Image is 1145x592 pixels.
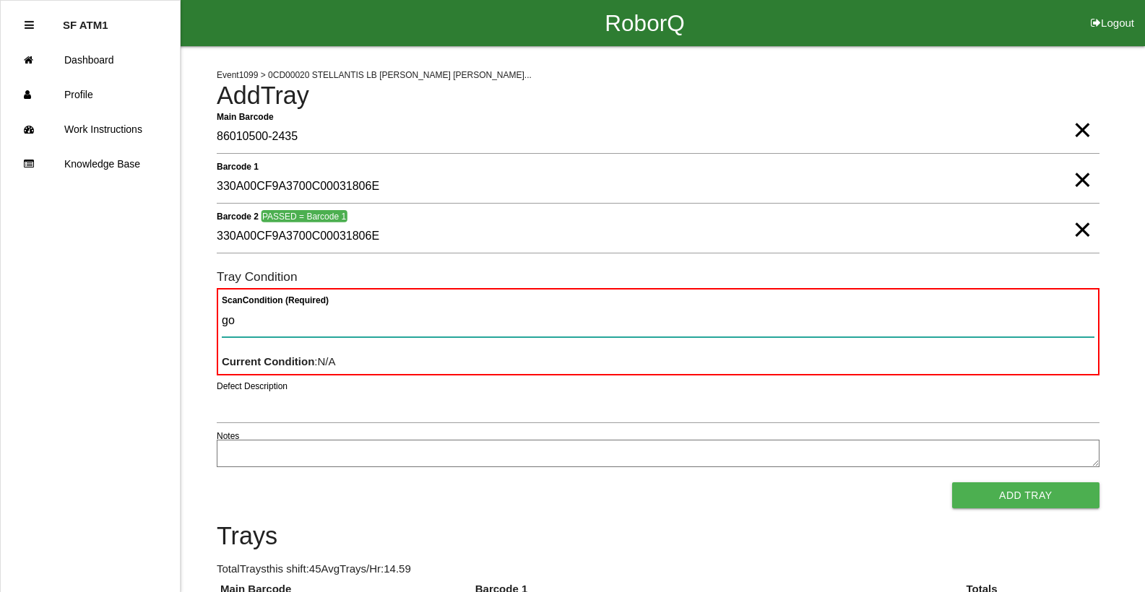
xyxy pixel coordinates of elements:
[1073,201,1092,230] span: Clear Input
[217,111,274,121] b: Main Barcode
[217,270,1099,284] h6: Tray Condition
[217,380,288,393] label: Defect Description
[222,295,329,305] b: Scan Condition (Required)
[952,482,1099,508] button: Add Tray
[1,147,180,181] a: Knowledge Base
[1,43,180,77] a: Dashboard
[217,161,259,171] b: Barcode 1
[217,70,532,80] span: Event 1099 > 0CD00020 STELLANTIS LB [PERSON_NAME] [PERSON_NAME]...
[25,8,34,43] div: Close
[222,355,336,367] span: : N/A
[217,430,239,443] label: Notes
[217,561,1099,578] p: Total Trays this shift: 45 Avg Trays /Hr: 14.59
[217,211,259,221] b: Barcode 2
[63,8,108,31] p: SF ATM1
[217,121,1099,154] input: Required
[1073,101,1092,130] span: Clear Input
[261,210,347,222] span: PASSED = Barcode 1
[217,523,1099,550] h4: Trays
[1,77,180,112] a: Profile
[1073,151,1092,180] span: Clear Input
[217,82,1099,110] h4: Add Tray
[222,355,314,367] b: Current Condition
[1,112,180,147] a: Work Instructions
